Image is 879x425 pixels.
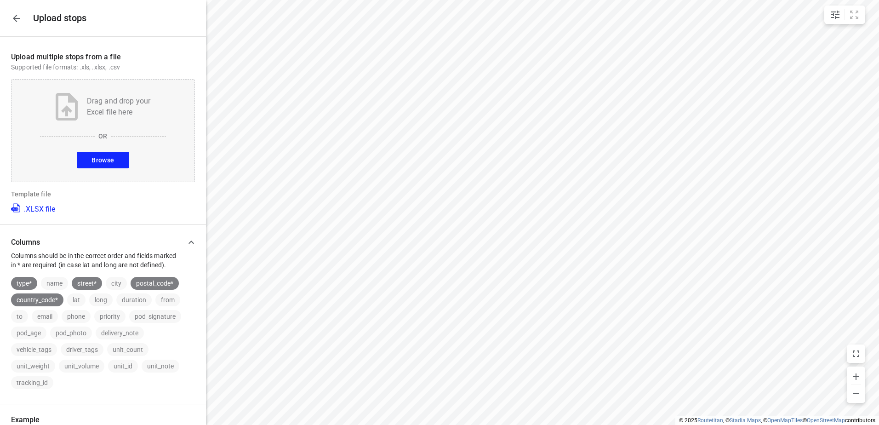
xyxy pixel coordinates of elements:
span: unit_volume [59,362,104,370]
a: Routetitan [697,417,723,424]
p: Supported file formats: .xls, .xlsx, .csv [11,63,195,72]
div: ColumnsColumns should be in the correct order and fields marked in * are required (in case lat an... [11,270,195,389]
p: Drag and drop your Excel file here [87,96,151,118]
a: OpenStreetMap [807,417,845,424]
span: to [11,313,28,320]
a: Stadia Maps [730,417,761,424]
span: lat [67,296,86,304]
span: postal_code* [131,280,179,287]
li: © 2025 , © , © © contributors [679,417,875,424]
p: Columns should be in the correct order and fields marked in * are required (in case lat and long ... [11,251,182,270]
span: long [89,296,113,304]
div: ColumnsColumns should be in the correct order and fields marked in * are required (in case lat an... [11,233,195,270]
p: Template file [11,190,195,199]
span: driver_tags [61,346,103,353]
div: small contained button group [824,6,865,24]
p: Example [11,415,195,424]
span: pod_signature [129,313,181,320]
span: tracking_id [11,379,53,386]
span: email [32,313,58,320]
p: OR [98,132,107,141]
span: phone [62,313,91,320]
span: pod_photo [50,329,92,337]
span: from [155,296,180,304]
img: XLSX [11,202,22,213]
a: OpenMapTiles [767,417,803,424]
p: Upload multiple stops from a file [11,52,195,63]
span: unit_count [107,346,148,353]
button: Map settings [826,6,845,24]
span: unit_note [142,362,179,370]
span: name [41,280,68,287]
span: unit_id [108,362,138,370]
a: .XLSX file [11,202,55,213]
p: Columns [11,238,182,247]
span: city [106,280,127,287]
span: pod_age [11,329,46,337]
span: street* [72,280,102,287]
img: Upload file [56,93,78,121]
span: country_code* [11,296,63,304]
span: type* [11,280,37,287]
span: vehicle_tags [11,346,57,353]
span: duration [116,296,152,304]
span: Browse [91,155,114,166]
span: delivery_note [96,329,144,337]
button: Browse [77,152,129,168]
h5: Upload stops [33,13,86,23]
span: unit_weight [11,362,55,370]
span: priority [94,313,126,320]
